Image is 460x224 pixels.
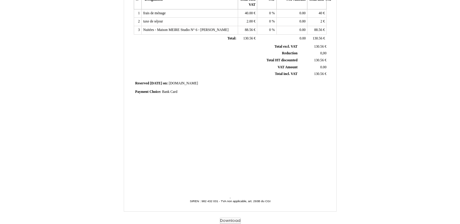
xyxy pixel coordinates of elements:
span: [DOMAIN_NAME] [169,81,198,85]
span: 0 [269,28,271,32]
td: € [299,57,327,64]
span: Bank Card [162,90,177,94]
span: 0.00 [320,65,326,69]
span: 130.56 [314,45,324,49]
span: 88.56 [245,28,253,32]
span: 130.56 [314,72,324,76]
td: € [307,26,327,35]
span: 0,00 [320,51,326,55]
button: Download [220,218,241,224]
span: 0.00 [299,36,306,40]
td: € [299,43,327,50]
td: € [299,71,327,78]
span: 2 [320,19,322,23]
td: € [238,26,257,35]
span: [DATE] [150,81,162,85]
td: € [307,34,327,43]
td: 3 [134,26,141,35]
span: 130.56 [314,58,324,62]
td: % [257,9,276,18]
td: 2 [134,18,141,26]
span: 40 [319,11,322,15]
span: 130.56 [243,36,253,40]
span: 0.00 [299,28,306,32]
span: 2.00 [247,19,253,23]
span: frais de ménage [143,11,166,15]
span: VAT Amount [278,65,297,69]
span: Total: [227,36,236,40]
span: 130.56 [313,36,322,40]
span: 40.00 [245,11,253,15]
span: on: [163,81,168,85]
span: 0 [269,11,271,15]
span: 0 [269,19,271,23]
td: € [307,18,327,26]
span: Total incl. VAT [275,72,298,76]
td: € [238,18,257,26]
td: % [257,18,276,26]
span: SIREN : 982 432 031 - TVA non applicable, art. 293B du CGI [190,199,270,203]
span: 0.00 [299,19,306,23]
td: € [238,34,257,43]
span: 88.56 [314,28,322,32]
span: Nuitées - Maison MEIRE Studio N° 6 - [PERSON_NAME] [143,28,229,32]
span: Payment Choice: [135,90,161,94]
span: Total excl. VAT [275,45,298,49]
span: Reserved [135,81,149,85]
span: Reduction [282,51,297,55]
td: € [238,9,257,18]
span: taxe de séjour [143,19,163,23]
td: % [257,26,276,35]
td: € [307,9,327,18]
span: - [230,196,230,199]
span: 0.00 [299,11,306,15]
td: 1 [134,9,141,18]
span: Total HT discounted [266,58,297,62]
